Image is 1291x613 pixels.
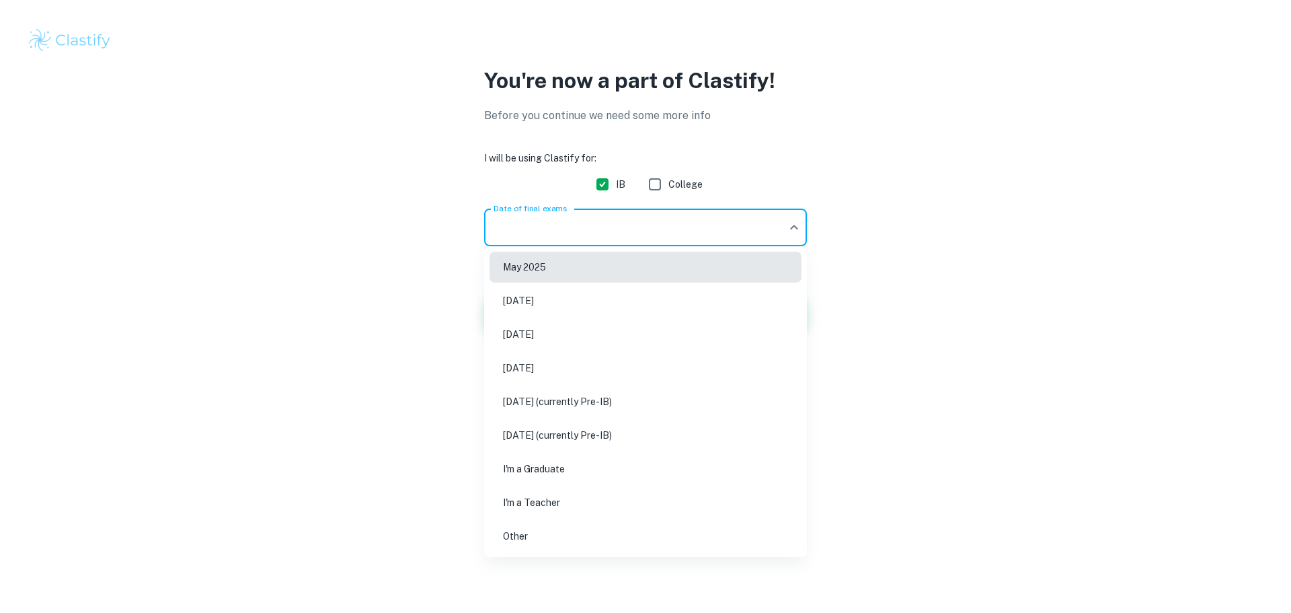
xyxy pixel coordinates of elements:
li: [DATE] [490,353,801,384]
li: May 2025 [490,252,801,283]
li: [DATE] (currently Pre-IB) [490,420,801,451]
li: I'm a Teacher [490,487,801,518]
li: [DATE] [490,285,801,316]
li: [DATE] (currently Pre-IB) [490,386,801,417]
li: I'm a Graduate [490,454,801,484]
li: Other [490,521,801,552]
li: [DATE] [490,319,801,350]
